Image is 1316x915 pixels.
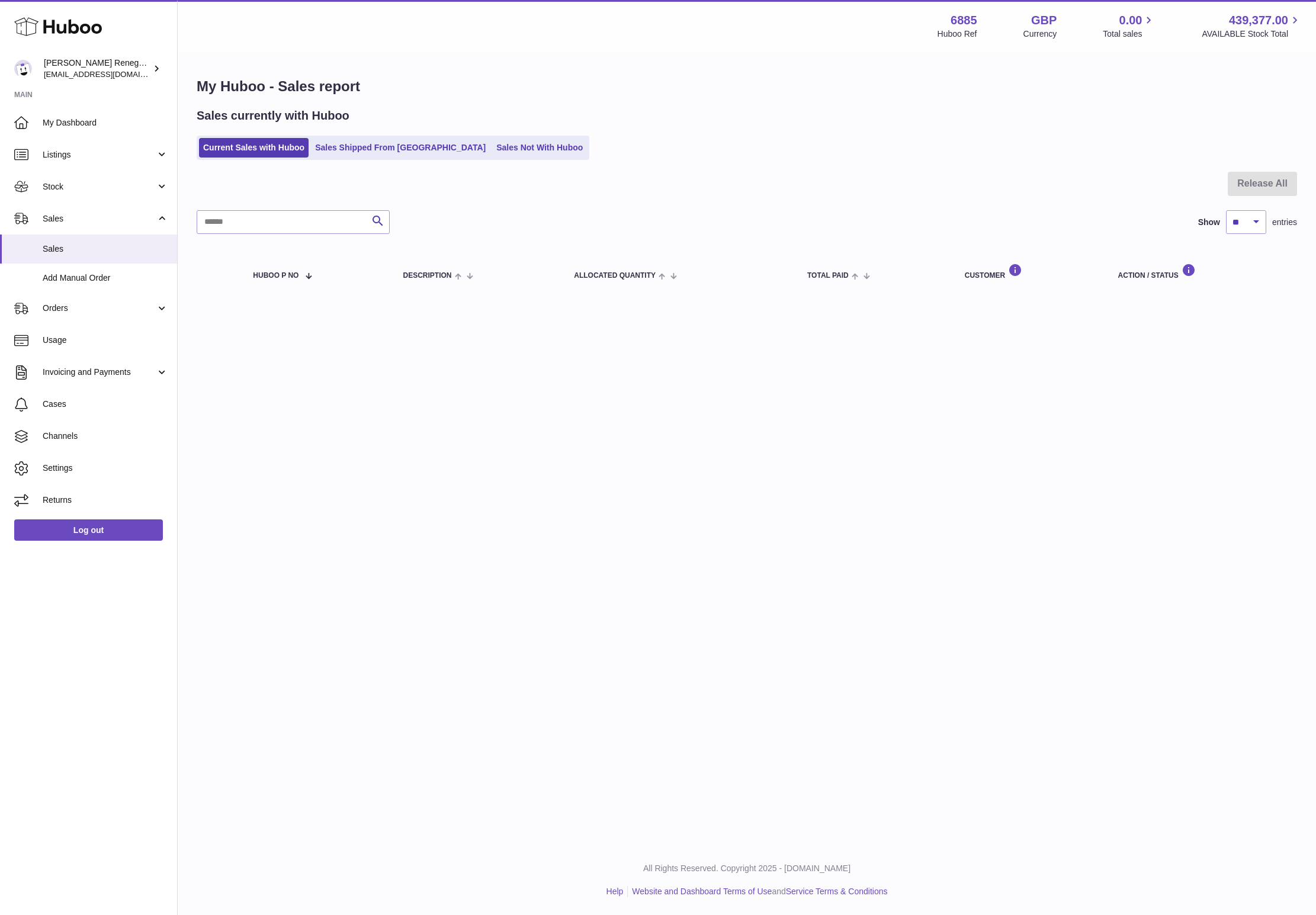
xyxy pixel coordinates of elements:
[403,272,452,280] span: Description
[1103,12,1155,40] a: 0.00 Total sales
[1118,264,1285,280] div: Action / Status
[43,117,168,129] span: My Dashboard
[1031,12,1057,28] strong: GBP
[43,303,156,314] span: Orders
[632,887,772,896] a: Website and Dashboard Terms of Use
[574,272,656,280] span: ALLOCATED Quantity
[14,519,163,541] a: Log out
[1202,12,1302,40] a: 439,377.00 AVAILABLE Stock Total
[253,272,298,280] span: Huboo P no
[43,272,168,284] span: Add Manual Order
[43,399,168,410] span: Cases
[786,887,888,896] a: Service Terms & Conditions
[606,887,624,896] a: Help
[628,886,887,897] li: and
[807,272,849,280] span: Total paid
[43,463,168,474] span: Settings
[965,264,1094,280] div: Customer
[938,28,977,40] div: Huboo Ref
[43,149,156,160] span: Listings
[43,335,168,346] span: Usage
[43,367,156,378] span: Invoicing and Payments
[492,138,587,158] a: Sales Not With Huboo
[43,181,156,192] span: Stock
[1119,12,1142,28] span: 0.00
[187,863,1307,874] p: All Rights Reserved. Copyright 2025 - [DOMAIN_NAME]
[1198,217,1220,228] label: Show
[43,243,168,255] span: Sales
[43,213,156,224] span: Sales
[1023,28,1057,40] div: Currency
[44,57,150,80] div: [PERSON_NAME] Renegade Productions -UK account
[1103,28,1155,40] span: Total sales
[44,69,174,79] span: [EMAIL_ADDRESS][DOMAIN_NAME]
[1229,12,1288,28] span: 439,377.00
[199,138,309,158] a: Current Sales with Huboo
[1202,28,1302,40] span: AVAILABLE Stock Total
[43,495,168,506] span: Returns
[14,60,32,78] img: directordarren@gmail.com
[197,108,349,124] h2: Sales currently with Huboo
[1272,217,1297,228] span: entries
[197,77,1297,96] h1: My Huboo - Sales report
[311,138,490,158] a: Sales Shipped From [GEOGRAPHIC_DATA]
[43,431,168,442] span: Channels
[951,12,977,28] strong: 6885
